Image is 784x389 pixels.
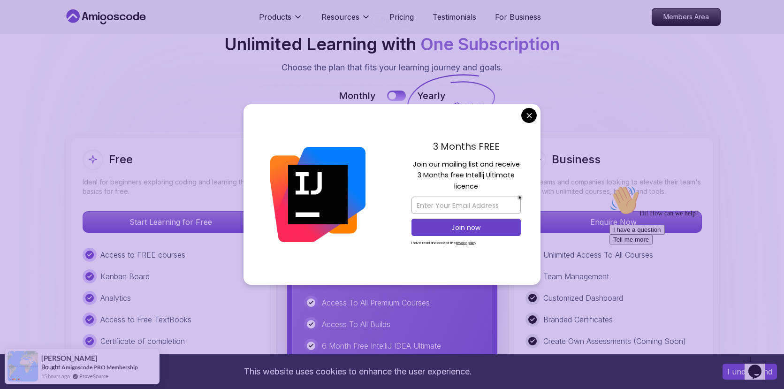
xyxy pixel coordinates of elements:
[41,372,70,380] span: 15 hours ago
[4,28,93,35] span: Hi! How can we help?
[100,314,191,325] p: Access to Free TextBooks
[652,8,720,25] p: Members Area
[552,152,601,167] h2: Business
[321,11,359,23] p: Resources
[83,217,259,227] a: Start Learning for Free
[543,249,653,260] p: Unlimited Access To All Courses
[322,297,430,308] p: Access To All Premium Courses
[322,319,390,330] p: Access To All Builds
[282,61,503,74] p: Choose the plan that fits your learning journey and goals.
[433,11,476,23] a: Testimonials
[41,363,61,371] span: Bought
[321,11,371,30] button: Resources
[259,11,291,23] p: Products
[543,271,609,282] p: Team Management
[389,11,414,23] a: Pricing
[259,11,303,30] button: Products
[543,336,686,347] p: Create Own Assessments (Coming Soon)
[723,364,777,380] button: Accept cookies
[606,182,775,347] iframe: chat widget
[543,292,623,304] p: Customized Dashboard
[543,314,613,325] p: Branded Certificates
[100,271,150,282] p: Kanban Board
[525,177,702,196] p: For teams and companies looking to elevate their team's skills with unlimited courses, builds, an...
[4,4,173,63] div: 👋Hi! How can we help?I have a questionTell me more
[83,212,259,232] p: Start Learning for Free
[322,340,441,351] p: 6 Month Free IntelliJ IDEA Ultimate
[8,351,38,381] img: provesource social proof notification image
[7,361,708,382] div: This website uses cookies to enhance the user experience.
[339,89,376,102] p: Monthly
[83,177,259,196] p: Ideal for beginners exploring coding and learning the basics for free.
[4,4,34,34] img: :wave:
[41,354,98,362] span: [PERSON_NAME]
[4,53,47,63] button: Tell me more
[4,43,59,53] button: I have a question
[109,152,133,167] h2: Free
[100,336,185,347] p: Certificate of completion
[61,364,138,371] a: Amigoscode PRO Membership
[420,34,560,54] span: One Subscription
[79,372,108,380] a: ProveSource
[745,351,775,380] iframe: chat widget
[100,249,185,260] p: Access to FREE courses
[652,8,721,26] a: Members Area
[495,11,541,23] a: For Business
[224,35,560,53] h2: Unlimited Learning with
[83,211,259,233] button: Start Learning for Free
[100,292,131,304] p: Analytics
